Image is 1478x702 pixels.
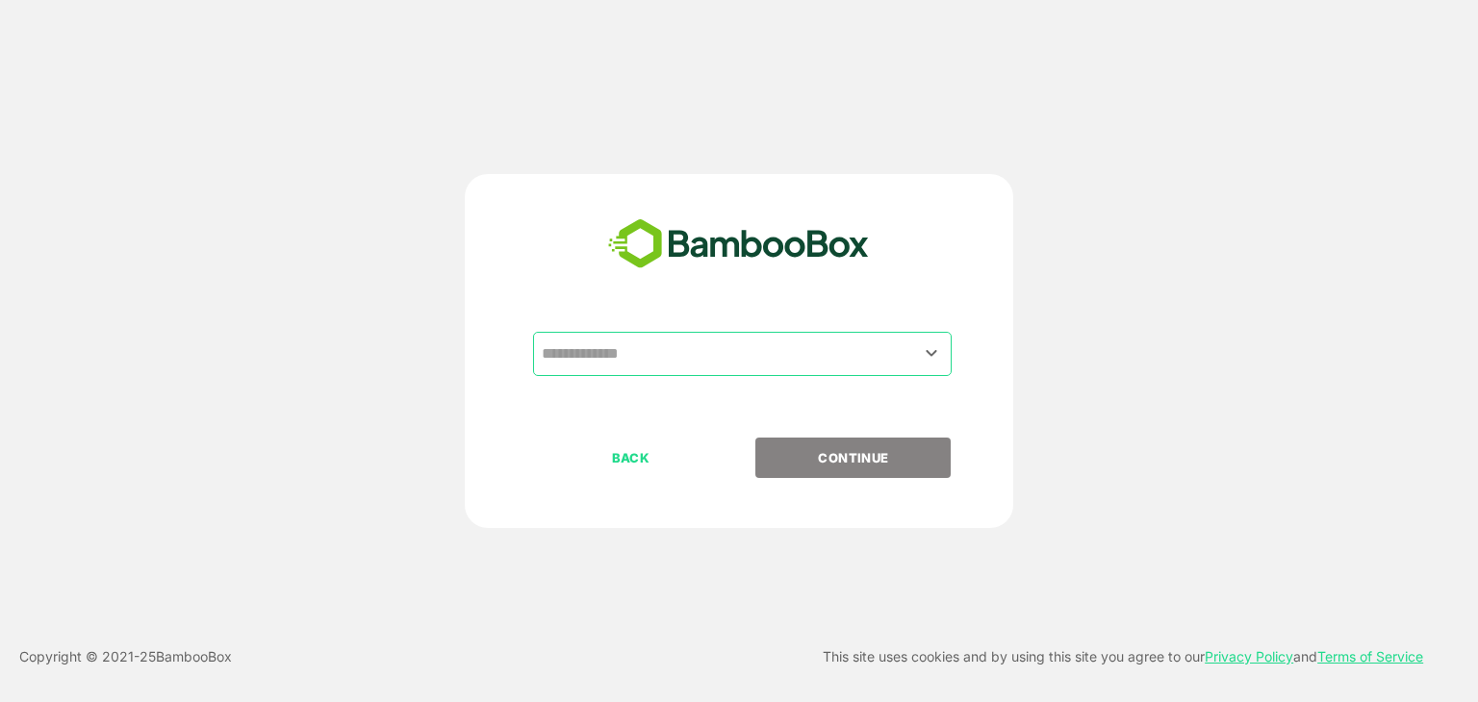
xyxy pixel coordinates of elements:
p: CONTINUE [757,447,950,468]
button: CONTINUE [755,438,951,478]
img: bamboobox [598,213,879,276]
p: This site uses cookies and by using this site you agree to our and [823,645,1423,668]
button: Open [919,340,945,366]
a: Privacy Policy [1205,648,1293,664]
p: Copyright © 2021- 25 BambooBox [19,645,232,668]
a: Terms of Service [1317,648,1423,664]
p: BACK [535,447,727,468]
button: BACK [533,438,728,478]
